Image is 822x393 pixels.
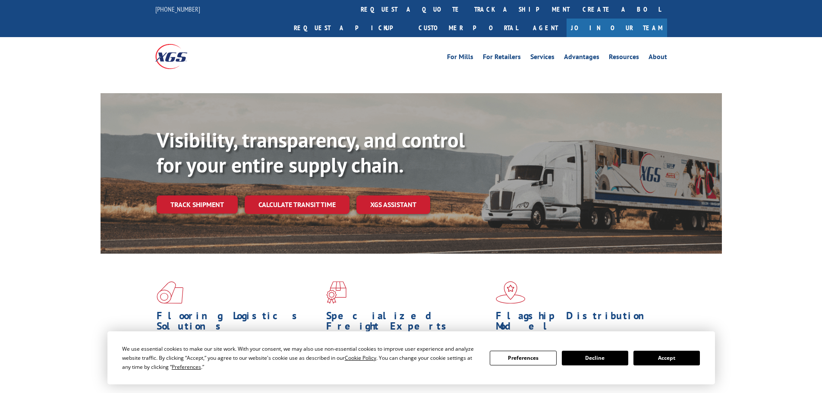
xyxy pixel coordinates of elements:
[447,53,473,63] a: For Mills
[155,5,200,13] a: [PHONE_NUMBER]
[172,363,201,371] span: Preferences
[562,351,628,365] button: Decline
[122,344,479,371] div: We use essential cookies to make our site work. With your consent, we may also use non-essential ...
[356,195,430,214] a: XGS ASSISTANT
[496,281,526,304] img: xgs-icon-flagship-distribution-model-red
[107,331,715,384] div: Cookie Consent Prompt
[496,311,659,336] h1: Flagship Distribution Model
[245,195,350,214] a: Calculate transit time
[567,19,667,37] a: Join Our Team
[564,53,599,63] a: Advantages
[345,354,376,362] span: Cookie Policy
[326,281,346,304] img: xgs-icon-focused-on-flooring-red
[157,195,238,214] a: Track shipment
[524,19,567,37] a: Agent
[287,19,412,37] a: Request a pickup
[483,53,521,63] a: For Retailers
[649,53,667,63] a: About
[633,351,700,365] button: Accept
[326,311,489,336] h1: Specialized Freight Experts
[412,19,524,37] a: Customer Portal
[157,126,465,178] b: Visibility, transparency, and control for your entire supply chain.
[157,311,320,336] h1: Flooring Logistics Solutions
[609,53,639,63] a: Resources
[157,281,183,304] img: xgs-icon-total-supply-chain-intelligence-red
[490,351,556,365] button: Preferences
[530,53,554,63] a: Services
